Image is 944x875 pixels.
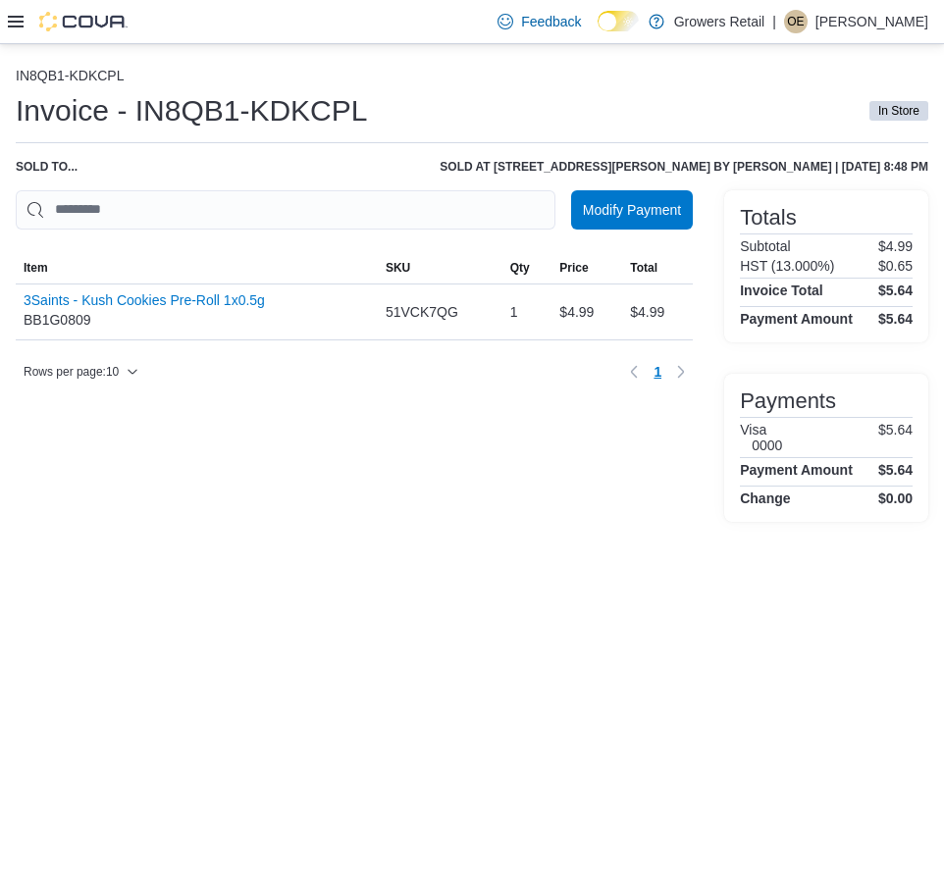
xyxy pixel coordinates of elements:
[878,490,913,506] h4: $0.00
[386,300,458,324] span: 51VCK7QG
[490,2,589,41] a: Feedback
[740,490,790,506] h4: Change
[630,260,657,276] span: Total
[521,12,581,31] span: Feedback
[669,360,693,384] button: Next page
[551,252,622,283] button: Price
[16,252,378,283] button: Item
[16,159,78,175] div: Sold to ...
[440,159,928,175] h6: Sold at [STREET_ADDRESS][PERSON_NAME] by [PERSON_NAME] | [DATE] 8:48 PM
[752,437,782,453] h6: 0000
[740,311,853,327] h4: Payment Amount
[39,12,128,31] img: Cova
[16,91,367,130] h1: Invoice - IN8QB1-KDKCPL
[559,260,588,276] span: Price
[16,68,124,83] button: IN8QB1-KDKCPL
[378,252,502,283] button: SKU
[740,206,796,230] h3: Totals
[24,260,48,276] span: Item
[386,260,410,276] span: SKU
[740,422,782,437] h6: Visa
[622,252,693,283] button: Total
[571,190,693,230] button: Modify Payment
[502,252,552,283] button: Qty
[551,292,622,332] div: $4.99
[815,10,928,33] p: [PERSON_NAME]
[24,364,119,380] span: Rows per page : 10
[598,11,639,31] input: Dark Mode
[740,389,836,413] h3: Payments
[787,10,804,33] span: OE
[646,356,669,387] button: Page 1 of 1
[878,462,913,478] h4: $5.64
[583,200,681,220] span: Modify Payment
[740,238,790,254] h6: Subtotal
[502,292,552,332] div: 1
[622,360,646,384] button: Previous page
[740,283,823,298] h4: Invoice Total
[740,462,853,478] h4: Payment Amount
[772,10,776,33] p: |
[878,422,913,453] p: $5.64
[869,101,928,121] span: In Store
[646,356,669,387] ul: Pagination for table: MemoryTable from EuiInMemoryTable
[598,31,599,32] span: Dark Mode
[878,258,913,274] p: $0.65
[16,360,146,384] button: Rows per page:10
[24,292,265,308] button: 3Saints - Kush Cookies Pre-Roll 1x0.5g
[784,10,808,33] div: Oshane Eccleston
[878,102,919,120] span: In Store
[878,311,913,327] h4: $5.64
[654,362,661,382] span: 1
[16,68,928,87] nav: An example of EuiBreadcrumbs
[740,258,834,274] h6: HST (13.000%)
[510,260,530,276] span: Qty
[16,190,555,230] input: This is a search bar. As you type, the results lower in the page will automatically filter.
[622,356,693,387] nav: Pagination for table: MemoryTable from EuiInMemoryTable
[674,10,765,33] p: Growers Retail
[878,283,913,298] h4: $5.64
[24,292,265,332] div: BB1G0809
[622,292,693,332] div: $4.99
[878,238,913,254] p: $4.99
